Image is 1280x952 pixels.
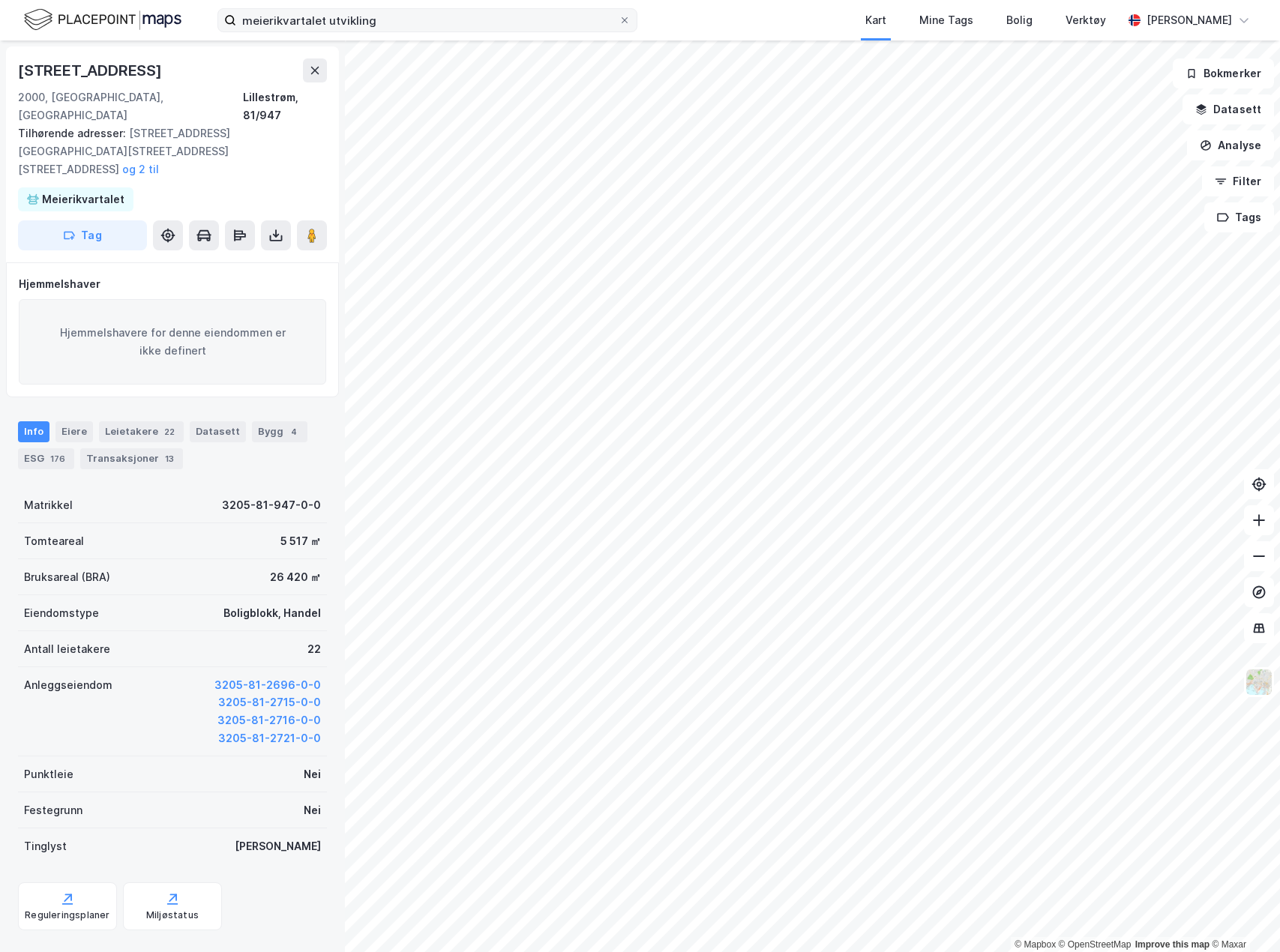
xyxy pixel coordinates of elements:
[24,496,73,514] div: Matrikkel
[42,190,124,208] div: Meierikvartalet
[99,421,184,442] div: Leietakere
[236,9,619,31] input: Søk på adresse, matrikkel, gårdeiere, leietakere eller personer
[161,424,178,439] div: 22
[1245,668,1273,696] img: Z
[24,568,110,586] div: Bruksareal (BRA)
[243,88,327,124] div: Lillestrøm, 81/947
[222,496,321,514] div: 3205-81-947-0-0
[24,532,84,550] div: Tomteareal
[55,421,93,442] div: Eiere
[24,676,112,694] div: Anleggseiendom
[1006,11,1033,29] div: Bolig
[286,424,301,439] div: 4
[1135,939,1210,950] a: Improve this map
[1202,166,1274,196] button: Filter
[18,124,315,178] div: [STREET_ADDRESS][GEOGRAPHIC_DATA][STREET_ADDRESS][STREET_ADDRESS]
[252,421,307,442] div: Bygg
[1173,58,1274,88] button: Bokmerker
[1183,94,1274,124] button: Datasett
[865,11,886,29] div: Kart
[80,448,183,469] div: Transaksjoner
[19,275,326,293] div: Hjemmelshaver
[304,801,321,819] div: Nei
[280,532,321,550] div: 5 517 ㎡
[18,448,74,469] div: ESG
[218,729,321,747] button: 3205-81-2721-0-0
[19,299,326,385] div: Hjemmelshavere for denne eiendommen er ikke definert
[24,801,82,819] div: Festegrunn
[1015,939,1056,950] a: Mapbox
[24,640,110,658] div: Antall leietakere
[24,765,73,783] div: Punktleie
[25,909,109,921] div: Reguleringsplaner
[1187,130,1274,160] button: Analyse
[1147,11,1232,29] div: [PERSON_NAME]
[270,568,321,586] div: 26 420 ㎡
[218,693,321,711] button: 3205-81-2715-0-0
[214,676,321,694] button: 3205-81-2696-0-0
[223,604,321,622] div: Boligblokk, Handel
[919,11,973,29] div: Mine Tags
[162,451,177,466] div: 13
[24,837,67,855] div: Tinglyst
[304,765,321,783] div: Nei
[190,421,246,442] div: Datasett
[18,58,165,82] div: [STREET_ADDRESS]
[24,604,99,622] div: Eiendomstype
[1059,939,1132,950] a: OpenStreetMap
[18,88,243,124] div: 2000, [GEOGRAPHIC_DATA], [GEOGRAPHIC_DATA]
[307,640,321,658] div: 22
[235,837,321,855] div: [PERSON_NAME]
[24,7,181,33] img: logo.f888ab2527a4732fd821a326f86c7f29.svg
[1204,202,1274,232] button: Tags
[18,127,129,139] span: Tilhørende adresser:
[146,909,199,921] div: Miljøstatus
[1066,11,1106,29] div: Verktøy
[18,220,147,250] button: Tag
[47,451,68,466] div: 176
[217,711,321,729] button: 3205-81-2716-0-0
[1205,880,1280,952] iframe: Chat Widget
[18,421,49,442] div: Info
